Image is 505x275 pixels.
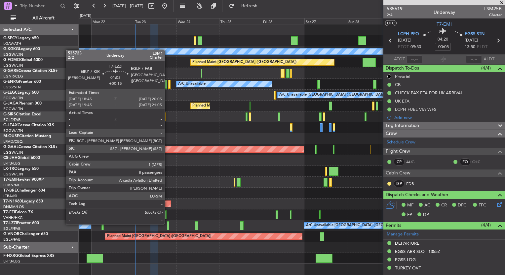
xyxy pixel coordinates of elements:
[395,90,463,96] div: CHECK PAX ETA FOR UK ARRIVAL
[3,199,22,203] span: T7-N1960
[3,210,33,214] a: T7-FFIFalcon 7X
[3,112,41,116] a: G-SIRSCitation Excel
[423,212,429,218] span: DP
[3,156,40,160] a: CS-JHHGlobal 6000
[387,139,415,146] a: Schedule Crew
[484,5,502,12] span: LSM25B
[406,159,421,165] a: AUG
[3,128,23,133] a: EGGW/LTN
[226,1,265,11] button: Refresh
[3,139,22,144] a: LFMD/CEQ
[3,167,39,171] a: LX-TROLegacy 650
[3,102,42,106] a: G-JAGAPhenom 300
[3,199,43,203] a: T7-N1960Legacy 650
[111,177,174,187] div: Planned Maint [GEOGRAPHIC_DATA]
[387,231,419,238] a: Manage Permits
[54,210,131,220] div: Planned Maint Tianjin ([GEOGRAPHIC_DATA])
[3,80,19,84] span: G-ENRG
[395,240,419,246] div: DEPARTURE
[406,181,421,187] a: FDB
[437,21,452,28] span: T7-EMI
[3,74,23,79] a: EGNR/CEG
[484,12,502,18] span: Charter
[3,254,18,258] span: F-HXRG
[407,212,412,218] span: FP
[465,37,478,44] span: [DATE]
[192,101,296,111] div: Planned Maint [GEOGRAPHIC_DATA] ([GEOGRAPHIC_DATA])
[479,202,486,209] span: FFC
[304,18,347,24] div: Sat 27
[3,145,19,149] span: G-GAAL
[3,232,48,236] a: G-VNORChallenger 650
[386,148,410,155] span: Flight Crew
[3,232,19,236] span: G-VNOR
[236,4,263,8] span: Refresh
[134,18,176,24] div: Tue 23
[386,130,397,137] span: Crew
[395,82,401,87] div: CB
[465,44,475,50] span: 13:50
[3,204,24,209] a: DNMM/LOS
[398,37,411,44] span: [DATE]
[20,1,58,11] input: Trip Number
[395,257,416,262] div: EGSS LDG
[3,254,55,258] a: F-HXRGGlobal Express XRS
[3,96,23,101] a: EGGW/LTN
[387,5,403,12] span: 535619
[3,58,20,62] span: G-FOMO
[3,215,23,220] a: VHHH/HKG
[3,145,58,149] a: G-GAALCessna Citation XLS+
[3,161,20,166] a: LFPB/LBG
[472,159,487,165] a: OLC
[3,52,23,57] a: EGGW/LTN
[3,85,21,90] a: EGSS/STN
[477,44,487,50] span: ELDT
[3,63,23,68] a: EGGW/LTN
[394,158,405,166] div: CP
[3,36,18,40] span: G-SPCY
[3,123,54,127] a: G-LEAXCessna Citation XLS
[91,18,134,24] div: Mon 22
[386,122,419,130] span: Leg Information
[395,249,440,254] div: EGSS ARR SLOT 1355Z
[3,189,17,193] span: T7-BRE
[3,47,19,51] span: G-KGKG
[394,180,405,187] div: ISP
[3,123,18,127] span: G-LEAX
[3,117,20,122] a: EGLF/FAB
[3,134,19,138] span: M-OUSE
[3,178,16,182] span: T7-EMI
[385,20,397,26] button: UTC
[112,3,143,9] span: [DATE] - [DATE]
[386,65,419,72] span: Dispatch To-Dos
[395,98,409,104] div: UK ETA
[3,156,18,160] span: CS-JHH
[398,44,409,50] span: ETOT
[3,221,39,225] a: T7-LZZIPraetor 600
[3,150,23,155] a: EGGW/LTN
[395,265,421,271] div: TURKEY OVF
[3,36,39,40] a: G-SPCYLegacy 650
[3,221,17,225] span: T7-LZZI
[3,178,44,182] a: T7-EMIHawker 900XP
[3,47,40,51] a: G-KGKGLegacy 600
[3,183,23,188] a: LFMN/NCE
[394,115,502,120] div: Add new
[7,13,72,23] button: All Aircraft
[107,231,211,241] div: Planned Maint [GEOGRAPHIC_DATA] ([GEOGRAPHIC_DATA])
[3,210,15,214] span: T7-FFI
[3,58,43,62] a: G-FOMOGlobal 6000
[441,202,447,209] span: CR
[458,202,468,209] span: DFC,
[3,259,20,264] a: LFPB/LBG
[386,222,401,229] span: Permits
[407,55,422,63] input: --:--
[3,194,18,199] a: LTBA/ISL
[387,12,403,18] span: 2/4
[3,172,23,177] a: EGGW/LTN
[460,158,471,166] div: FO
[192,57,296,67] div: Planned Maint [GEOGRAPHIC_DATA] ([GEOGRAPHIC_DATA])
[17,16,70,20] span: All Aircraft
[3,69,19,73] span: G-GARE
[386,169,410,177] span: Cabin Crew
